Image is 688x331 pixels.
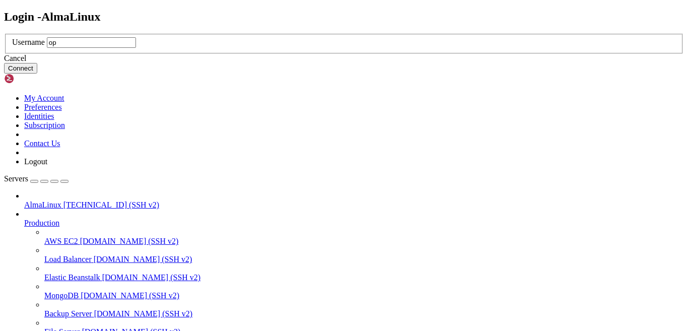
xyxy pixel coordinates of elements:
[24,201,684,210] a: AlmaLinux [TECHNICAL_ID] (SSH v2)
[44,273,684,282] a: Elastic Beanstalk [DOMAIN_NAME] (SSH v2)
[12,38,45,46] label: Username
[44,255,92,263] span: Load Balancer
[24,191,684,210] li: AlmaLinux [TECHNICAL_ID] (SSH v2)
[24,94,64,102] a: My Account
[63,201,159,209] span: [TECHNICAL_ID] (SSH v2)
[4,13,8,21] div: (0, 1)
[24,219,59,227] span: Production
[80,237,179,245] span: [DOMAIN_NAME] (SSH v2)
[4,174,28,183] span: Servers
[44,309,92,318] span: Backup Server
[44,237,684,246] a: AWS EC2 [DOMAIN_NAME] (SSH v2)
[4,4,558,13] x-row: Connecting [TECHNICAL_ID]...
[44,246,684,264] li: Load Balancer [DOMAIN_NAME] (SSH v2)
[44,291,684,300] a: MongoDB [DOMAIN_NAME] (SSH v2)
[24,121,65,129] a: Subscription
[44,309,684,318] a: Backup Server [DOMAIN_NAME] (SSH v2)
[102,273,201,282] span: [DOMAIN_NAME] (SSH v2)
[24,103,62,111] a: Preferences
[24,112,54,120] a: Identities
[4,54,684,63] div: Cancel
[44,264,684,282] li: Elastic Beanstalk [DOMAIN_NAME] (SSH v2)
[24,219,684,228] a: Production
[44,291,79,300] span: MongoDB
[4,10,684,24] h2: Login - AlmaLinux
[44,300,684,318] li: Backup Server [DOMAIN_NAME] (SSH v2)
[44,282,684,300] li: MongoDB [DOMAIN_NAME] (SSH v2)
[94,255,192,263] span: [DOMAIN_NAME] (SSH v2)
[4,174,68,183] a: Servers
[24,157,47,166] a: Logout
[24,139,60,148] a: Contact Us
[4,63,37,74] button: Connect
[81,291,179,300] span: [DOMAIN_NAME] (SSH v2)
[44,255,684,264] a: Load Balancer [DOMAIN_NAME] (SSH v2)
[24,201,61,209] span: AlmaLinux
[4,74,62,84] img: Shellngn
[94,309,193,318] span: [DOMAIN_NAME] (SSH v2)
[44,237,78,245] span: AWS EC2
[44,273,100,282] span: Elastic Beanstalk
[44,228,684,246] li: AWS EC2 [DOMAIN_NAME] (SSH v2)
